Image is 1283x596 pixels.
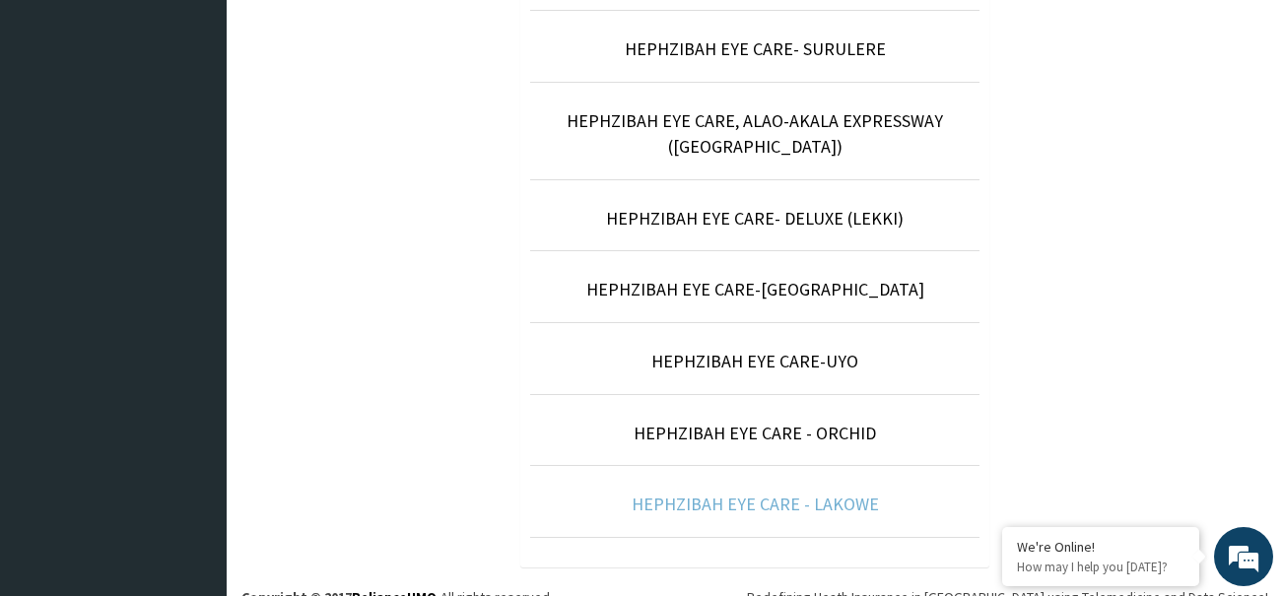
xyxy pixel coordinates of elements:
a: HEPHZIBAH EYE CARE- DELUXE (LEKKI) [606,207,904,230]
div: We're Online! [1017,538,1184,556]
span: We're online! [114,174,272,373]
a: HEPHZIBAH EYE CARE - ORCHID [634,422,876,444]
a: HEPHZIBAH EYE CARE, ALAO-AKALA EXPRESSWAY ([GEOGRAPHIC_DATA]) [567,109,943,158]
a: HEPHZIBAH EYE CARE - LAKOWE [632,493,879,515]
p: How may I help you today? [1017,559,1184,575]
div: Minimize live chat window [323,10,371,57]
textarea: Type your message and hit 'Enter' [10,391,375,460]
img: d_794563401_company_1708531726252_794563401 [36,99,80,148]
a: HEPHZIBAH EYE CARE-[GEOGRAPHIC_DATA] [586,278,924,300]
a: HEPHZIBAH EYE CARE-UYO [651,350,858,372]
div: Chat with us now [102,110,331,136]
a: HEPHZIBAH EYE CARE- SURULERE [625,37,886,60]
